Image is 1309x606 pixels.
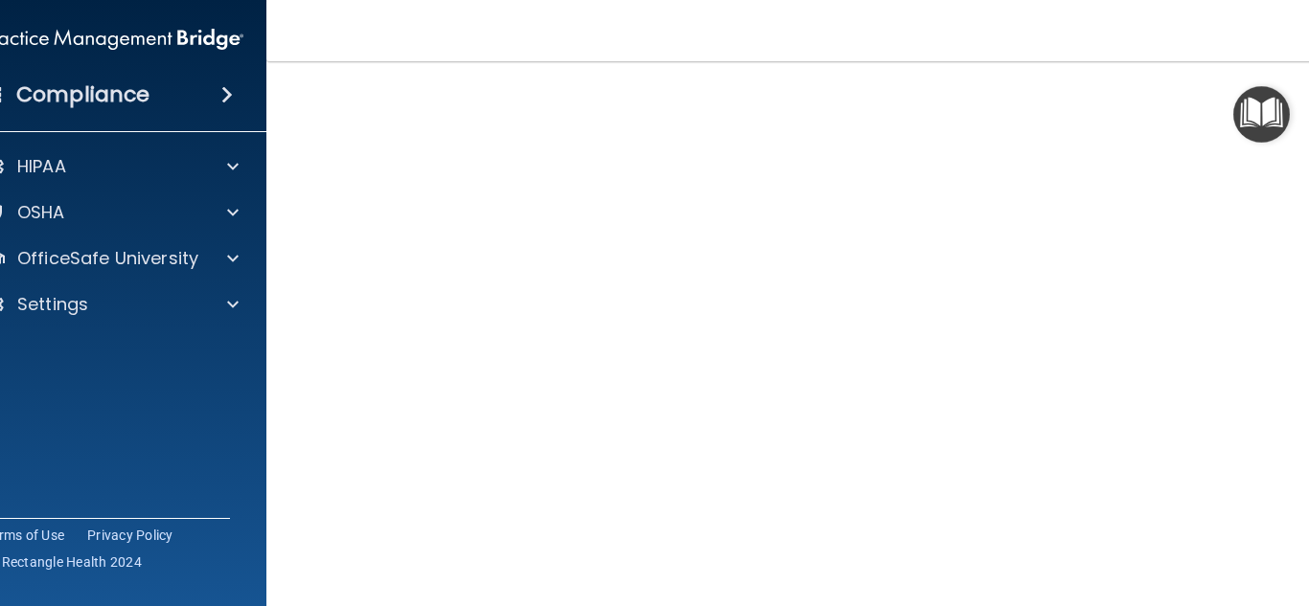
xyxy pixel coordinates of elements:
p: HIPAA [17,155,66,178]
p: OSHA [17,201,65,224]
button: Open Resource Center [1233,86,1290,143]
a: Privacy Policy [87,526,173,545]
h4: Compliance [16,81,149,108]
p: OfficeSafe University [17,247,198,270]
p: Settings [17,293,88,316]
